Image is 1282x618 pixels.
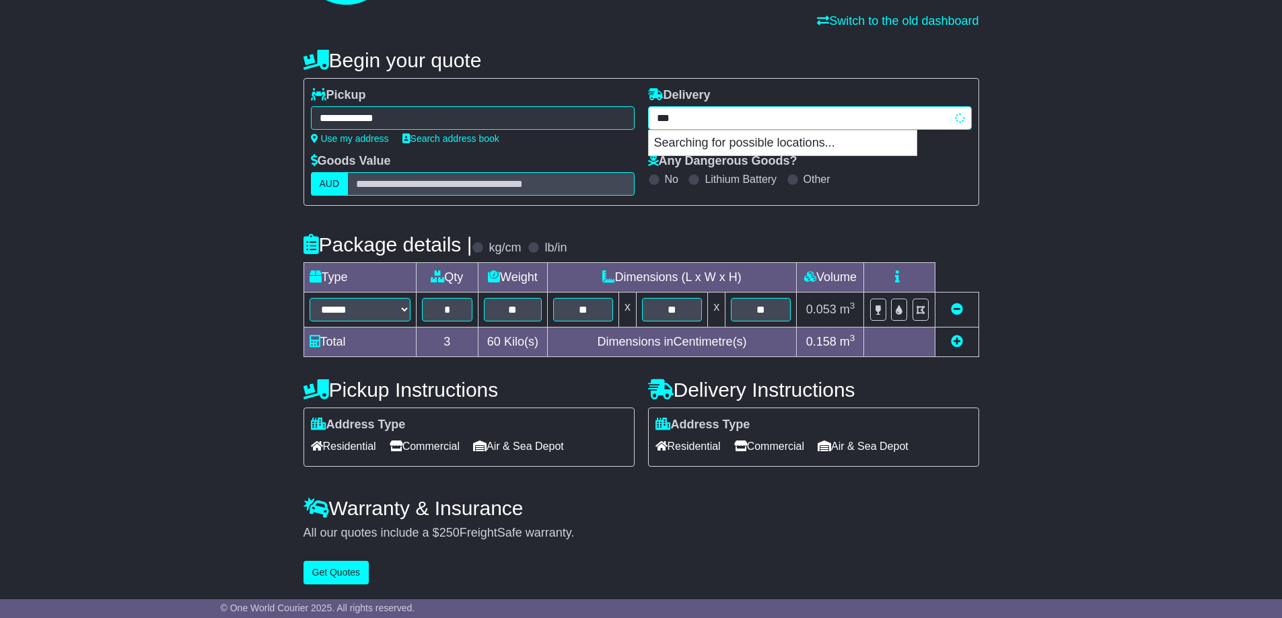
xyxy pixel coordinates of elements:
td: Dimensions (L x W x H) [547,263,797,293]
label: Address Type [311,418,406,432]
button: Get Quotes [304,561,369,584]
td: Kilo(s) [478,327,548,357]
span: 0.158 [806,335,836,348]
td: 3 [416,327,478,357]
p: Searching for possible locations... [649,130,917,156]
a: Search address book [402,133,499,144]
label: Any Dangerous Goods? [648,154,797,169]
span: 250 [439,526,460,539]
label: Pickup [311,88,366,103]
label: kg/cm [489,241,521,256]
span: Residential [311,436,376,457]
h4: Warranty & Insurance [304,497,979,519]
label: Lithium Battery [705,173,777,186]
label: Delivery [648,88,711,103]
td: x [618,293,636,327]
label: Other [804,173,830,186]
label: lb/in [544,241,567,256]
sup: 3 [850,301,855,311]
a: Remove this item [951,303,963,316]
td: Weight [478,263,548,293]
span: Air & Sea Depot [818,436,909,457]
h4: Package details | [304,233,472,256]
label: No [665,173,678,186]
span: Residential [655,436,721,457]
label: Goods Value [311,154,391,169]
td: Type [304,263,416,293]
span: m [840,303,855,316]
span: 0.053 [806,303,836,316]
h4: Begin your quote [304,49,979,71]
span: Commercial [734,436,804,457]
td: Dimensions in Centimetre(s) [547,327,797,357]
h4: Pickup Instructions [304,379,635,401]
h4: Delivery Instructions [648,379,979,401]
td: x [708,293,725,327]
label: Address Type [655,418,750,432]
td: Total [304,327,416,357]
a: Add new item [951,335,963,348]
td: Volume [797,263,864,293]
span: 60 [487,335,501,348]
span: © One World Courier 2025. All rights reserved. [221,603,415,613]
div: All our quotes include a $ FreightSafe warranty. [304,526,979,541]
span: m [840,335,855,348]
span: Air & Sea Depot [473,436,564,457]
label: AUD [311,172,349,196]
sup: 3 [850,333,855,343]
a: Use my address [311,133,389,144]
span: Commercial [390,436,460,457]
td: Qty [416,263,478,293]
a: Switch to the old dashboard [817,14,978,28]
